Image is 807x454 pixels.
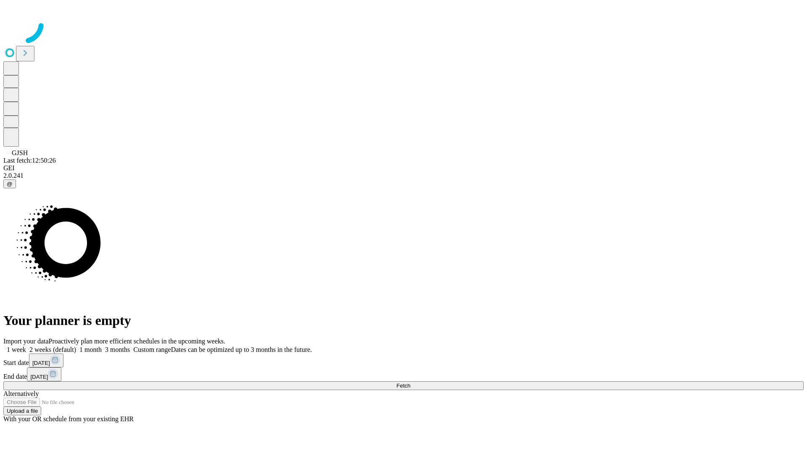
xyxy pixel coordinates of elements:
[3,338,49,345] span: Import your data
[3,164,804,172] div: GEI
[29,354,63,367] button: [DATE]
[3,367,804,381] div: End date
[29,346,76,353] span: 2 weeks (default)
[171,346,312,353] span: Dates can be optimized up to 3 months in the future.
[7,181,13,187] span: @
[3,381,804,390] button: Fetch
[3,390,39,397] span: Alternatively
[32,360,50,366] span: [DATE]
[49,338,225,345] span: Proactively plan more efficient schedules in the upcoming weeks.
[7,346,26,353] span: 1 week
[3,172,804,179] div: 2.0.241
[12,149,28,156] span: GJSH
[3,354,804,367] div: Start date
[105,346,130,353] span: 3 months
[3,406,41,415] button: Upload a file
[3,415,134,422] span: With your OR schedule from your existing EHR
[30,374,48,380] span: [DATE]
[79,346,102,353] span: 1 month
[396,383,410,389] span: Fetch
[3,179,16,188] button: @
[27,367,61,381] button: [DATE]
[3,313,804,328] h1: Your planner is empty
[133,346,171,353] span: Custom range
[3,157,56,164] span: Last fetch: 12:50:26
